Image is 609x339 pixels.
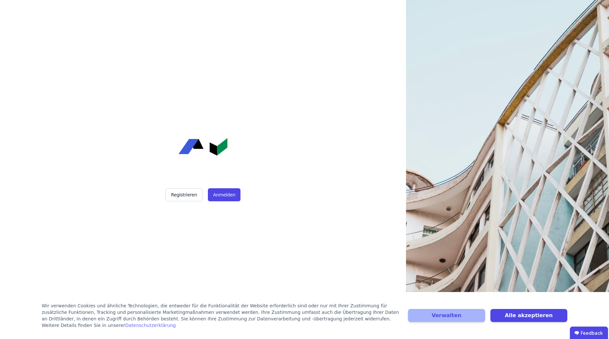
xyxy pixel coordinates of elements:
[166,188,203,201] button: Registrieren
[42,302,400,329] div: Wir verwenden Cookies und ähnliche Technologien, die entweder für die Funktionalität der Website ...
[208,188,240,201] button: Anmelden
[408,309,485,322] button: Verwalten
[179,138,227,156] img: Concular
[490,309,567,322] button: Alle akzeptieren
[125,323,176,328] a: Datenschutzerklärung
